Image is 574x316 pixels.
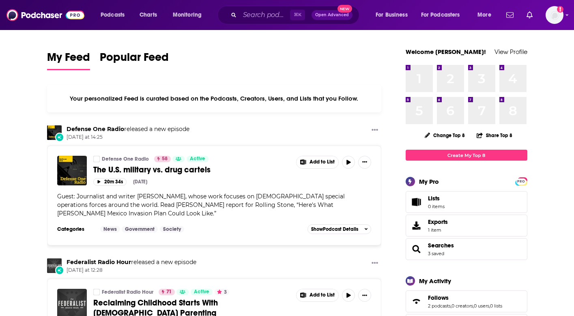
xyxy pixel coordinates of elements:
h3: released a new episode [67,125,189,133]
div: New Episode [55,133,64,142]
a: Active [191,289,213,295]
span: Charts [140,9,157,21]
a: Federalist Radio Hour [67,258,131,266]
a: News [100,226,120,232]
button: Share Top 8 [476,127,513,143]
div: Your personalized Feed is curated based on the Podcasts, Creators, Users, and Lists that you Follow. [47,85,382,112]
img: Podchaser - Follow, Share and Rate Podcasts [6,7,84,23]
div: New Episode [55,266,64,275]
button: Show More Button [297,289,339,301]
span: [DATE] at 14:25 [67,134,189,141]
span: More [477,9,491,21]
span: Lists [428,195,440,202]
span: Exports [428,218,448,226]
span: The U.S. military vs. drug cartels [93,165,211,175]
a: Popular Feed [100,50,169,70]
span: Logged in as jbarbour [546,6,563,24]
button: Change Top 8 [420,130,470,140]
span: Add to List [310,159,335,165]
span: Guest: Journalist and writer [PERSON_NAME], whose work focuses on [DEMOGRAPHIC_DATA] special oper... [57,193,345,217]
a: PRO [516,178,526,184]
span: 1 item [428,227,448,233]
button: Show More Button [358,156,371,169]
a: Searches [408,243,425,255]
a: View Profile [494,48,527,56]
a: 0 creators [451,303,473,309]
button: open menu [95,9,135,21]
span: PRO [516,178,526,185]
svg: Email not verified [557,6,563,13]
span: Open Advanced [315,13,349,17]
a: Society [160,226,184,232]
span: Show Podcast Details [311,226,358,232]
a: Federalist Radio Hour [102,289,153,295]
a: 71 [159,289,175,295]
button: Show More Button [368,125,381,135]
span: Active [190,155,205,163]
input: Search podcasts, credits, & more... [240,9,290,21]
span: Add to List [310,292,335,298]
span: Popular Feed [100,50,169,69]
span: 58 [162,155,168,163]
div: [DATE] [133,179,147,185]
a: Federalist Radio Hour [93,289,100,295]
a: 58 [154,156,171,162]
a: Defense One Radio [67,125,124,133]
a: Follows [408,296,425,307]
span: Lists [428,195,445,202]
div: My Activity [419,277,451,285]
span: For Podcasters [421,9,460,21]
span: Exports [408,220,425,231]
span: Follows [406,290,527,312]
a: 0 lists [490,303,502,309]
a: The U.S. military vs. drug cartels [93,165,290,175]
a: Follows [428,294,502,301]
span: Active [194,288,209,296]
span: Monitoring [173,9,202,21]
span: 71 [166,288,172,296]
a: 0 users [474,303,489,309]
a: My Feed [47,50,90,70]
button: Show More Button [358,289,371,302]
button: Show More Button [368,258,381,269]
button: open menu [370,9,418,21]
h3: released a new episode [67,258,196,266]
a: 3 saved [428,251,444,256]
button: 3 [215,289,229,295]
span: Podcasts [101,9,125,21]
a: Show notifications dropdown [503,8,517,22]
span: [DATE] at 12:28 [67,267,196,274]
div: Search podcasts, credits, & more... [225,6,367,24]
button: Open AdvancedNew [312,10,353,20]
span: , [473,303,474,309]
button: open menu [472,9,501,21]
span: New [338,5,352,13]
span: , [489,303,490,309]
button: ShowPodcast Details [307,224,372,234]
img: Defense One Radio [47,125,62,140]
a: Searches [428,242,454,249]
span: ⌘ K [290,10,305,20]
span: Searches [406,238,527,260]
h3: Categories [57,226,94,232]
a: Defense One Radio [93,156,100,162]
a: Active [187,156,209,162]
a: Create My Top 8 [406,150,527,161]
button: open menu [416,9,472,21]
button: 20m 34s [93,178,127,186]
a: Charts [134,9,162,21]
span: , [451,303,451,309]
a: Defense One Radio [102,156,149,162]
a: Government [122,226,158,232]
button: Show More Button [297,156,339,168]
button: open menu [167,9,212,21]
img: The U.S. military vs. drug cartels [57,156,87,185]
a: Exports [406,215,527,236]
img: Federalist Radio Hour [47,258,62,273]
div: My Pro [419,178,439,185]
